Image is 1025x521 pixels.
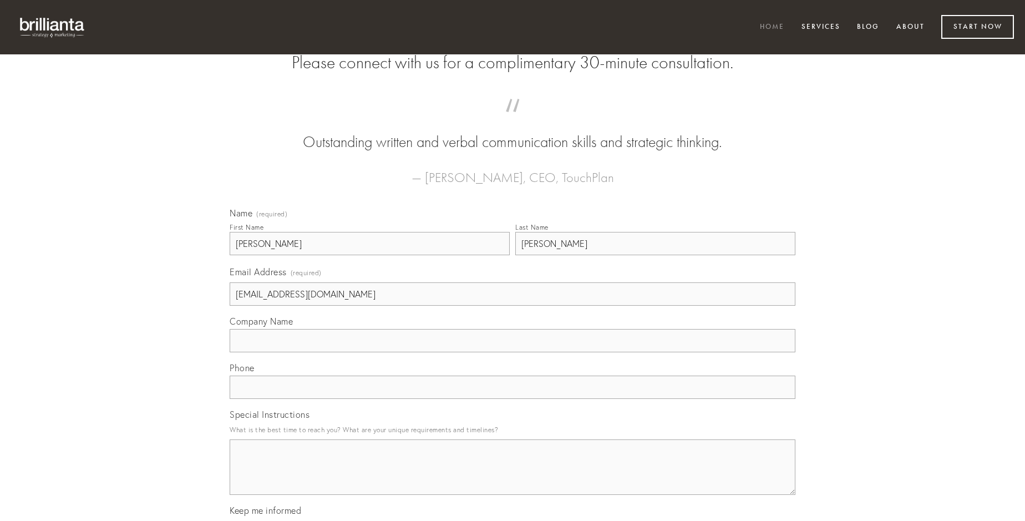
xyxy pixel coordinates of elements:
[256,211,287,217] span: (required)
[230,316,293,327] span: Company Name
[230,223,263,231] div: First Name
[291,265,322,280] span: (required)
[230,208,252,219] span: Name
[247,153,778,189] figcaption: — [PERSON_NAME], CEO, TouchPlan
[850,18,886,37] a: Blog
[753,18,791,37] a: Home
[230,422,795,437] p: What is the best time to reach you? What are your unique requirements and timelines?
[247,110,778,153] blockquote: Outstanding written and verbal communication skills and strategic thinking.
[794,18,848,37] a: Services
[230,505,301,516] span: Keep me informed
[941,15,1014,39] a: Start Now
[230,409,309,420] span: Special Instructions
[230,362,255,373] span: Phone
[230,52,795,73] h2: Please connect with us for a complimentary 30-minute consultation.
[247,110,778,131] span: “
[11,11,94,43] img: brillianta - research, strategy, marketing
[230,266,287,277] span: Email Address
[515,223,549,231] div: Last Name
[889,18,932,37] a: About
